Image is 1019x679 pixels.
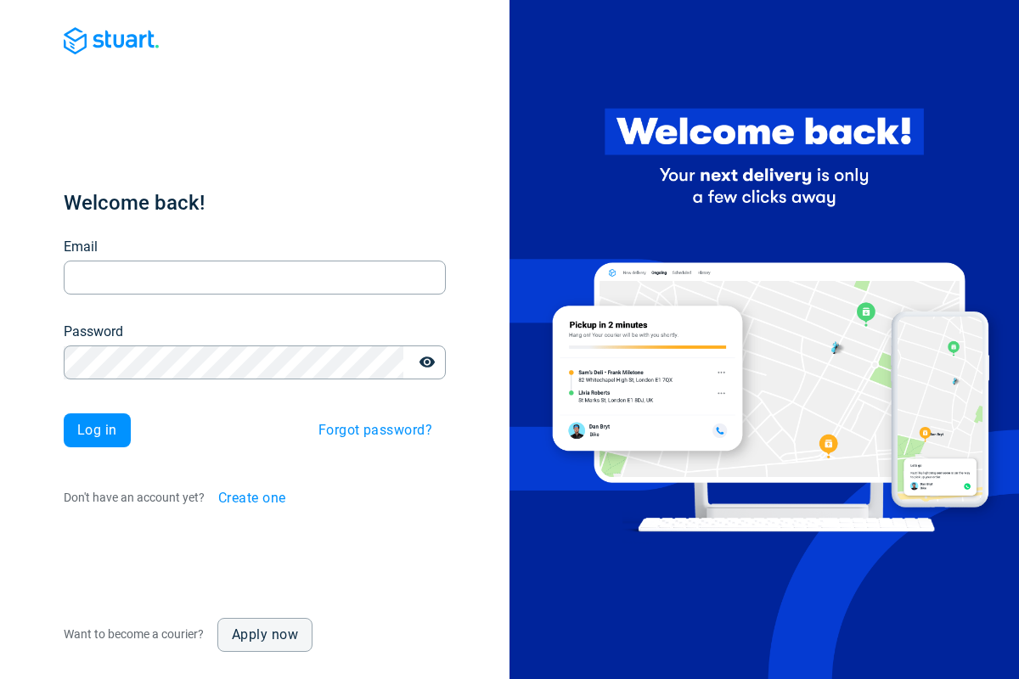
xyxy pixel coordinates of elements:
[64,237,98,257] label: Email
[64,322,123,342] label: Password
[218,491,286,505] span: Create one
[217,618,312,652] a: Apply now
[64,27,159,54] img: Blue logo
[77,424,117,437] span: Log in
[64,627,204,641] span: Want to become a courier?
[232,628,298,642] span: Apply now
[205,481,300,515] button: Create one
[64,189,446,216] h1: Welcome back!
[305,413,446,447] button: Forgot password?
[318,424,432,437] span: Forgot password?
[64,491,205,504] span: Don't have an account yet?
[64,413,131,447] button: Log in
